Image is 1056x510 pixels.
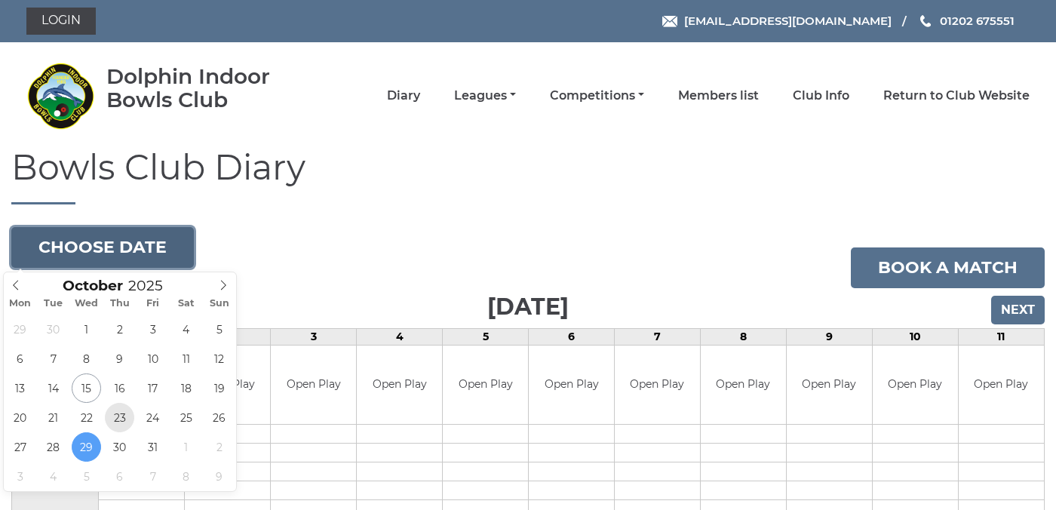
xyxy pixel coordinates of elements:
[105,344,134,373] span: October 9, 2025
[123,277,182,294] input: Scroll to increment
[701,346,786,425] td: Open Play
[793,88,849,104] a: Club Info
[103,299,137,309] span: Thu
[38,432,68,462] span: October 28, 2025
[550,88,644,104] a: Competitions
[72,462,101,491] span: November 5, 2025
[171,344,201,373] span: October 11, 2025
[63,279,123,293] span: Scroll to increment
[171,432,201,462] span: November 1, 2025
[204,403,234,432] span: October 26, 2025
[203,299,236,309] span: Sun
[204,462,234,491] span: November 9, 2025
[70,299,103,309] span: Wed
[38,344,68,373] span: October 7, 2025
[454,88,516,104] a: Leagues
[171,462,201,491] span: November 8, 2025
[5,462,35,491] span: November 3, 2025
[872,328,958,345] td: 10
[873,346,958,425] td: Open Play
[137,299,170,309] span: Fri
[105,432,134,462] span: October 30, 2025
[443,328,529,345] td: 5
[105,462,134,491] span: November 6, 2025
[271,328,357,345] td: 3
[106,65,314,112] div: Dolphin Indoor Bowls Club
[171,373,201,403] span: October 18, 2025
[204,432,234,462] span: November 2, 2025
[138,344,167,373] span: October 10, 2025
[615,346,700,425] td: Open Play
[26,8,96,35] a: Login
[11,149,1045,204] h1: Bowls Club Diary
[615,328,701,345] td: 7
[171,315,201,344] span: October 4, 2025
[5,403,35,432] span: October 20, 2025
[138,432,167,462] span: October 31, 2025
[105,315,134,344] span: October 2, 2025
[26,62,94,130] img: Dolphin Indoor Bowls Club
[170,299,203,309] span: Sat
[958,328,1044,345] td: 11
[883,88,1030,104] a: Return to Club Website
[662,12,892,29] a: Email [EMAIL_ADDRESS][DOMAIN_NAME]
[5,344,35,373] span: October 6, 2025
[72,403,101,432] span: October 22, 2025
[72,373,101,403] span: October 15, 2025
[105,373,134,403] span: October 16, 2025
[11,227,194,268] button: Choose date
[787,346,872,425] td: Open Play
[138,315,167,344] span: October 3, 2025
[357,346,442,425] td: Open Play
[959,346,1044,425] td: Open Play
[38,462,68,491] span: November 4, 2025
[72,432,101,462] span: October 29, 2025
[940,14,1015,28] span: 01202 675551
[786,328,872,345] td: 9
[529,328,615,345] td: 6
[5,315,35,344] span: September 29, 2025
[37,299,70,309] span: Tue
[529,346,614,425] td: Open Play
[991,296,1045,324] input: Next
[4,299,37,309] span: Mon
[38,403,68,432] span: October 21, 2025
[72,344,101,373] span: October 8, 2025
[357,328,443,345] td: 4
[105,403,134,432] span: October 23, 2025
[271,346,356,425] td: Open Play
[851,247,1045,288] a: Book a match
[5,432,35,462] span: October 27, 2025
[138,403,167,432] span: October 24, 2025
[171,403,201,432] span: October 25, 2025
[138,462,167,491] span: November 7, 2025
[918,12,1015,29] a: Phone us 01202 675551
[684,14,892,28] span: [EMAIL_ADDRESS][DOMAIN_NAME]
[387,88,420,104] a: Diary
[38,373,68,403] span: October 14, 2025
[5,373,35,403] span: October 13, 2025
[204,373,234,403] span: October 19, 2025
[662,16,677,27] img: Email
[204,344,234,373] span: October 12, 2025
[678,88,759,104] a: Members list
[72,315,101,344] span: October 1, 2025
[138,373,167,403] span: October 17, 2025
[920,15,931,27] img: Phone us
[700,328,786,345] td: 8
[38,315,68,344] span: September 30, 2025
[443,346,528,425] td: Open Play
[204,315,234,344] span: October 5, 2025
